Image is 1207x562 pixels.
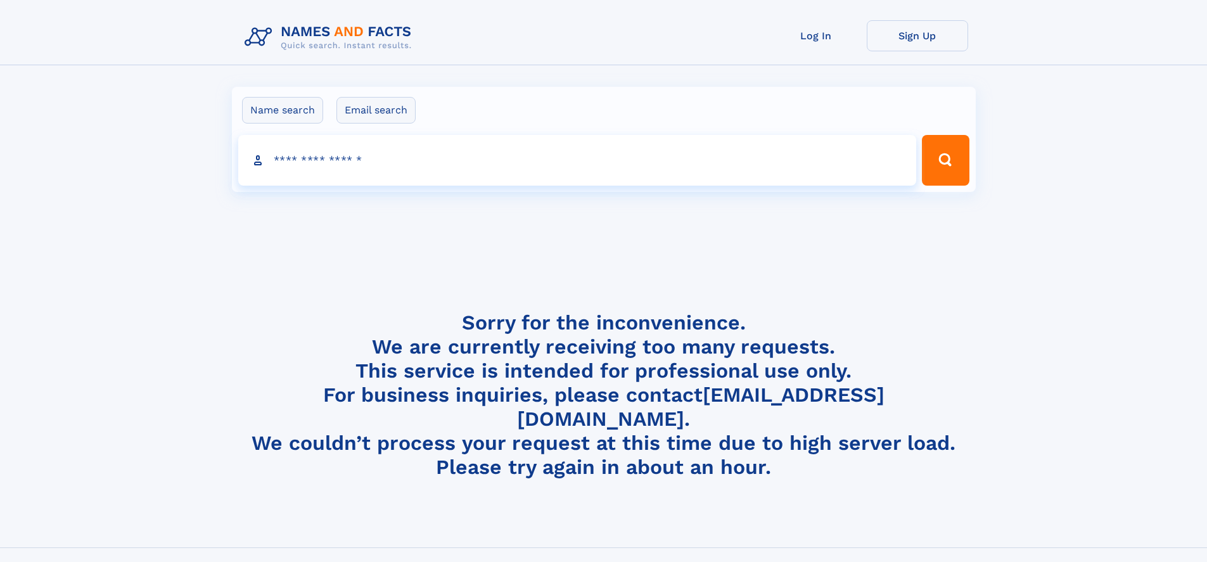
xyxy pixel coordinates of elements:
[238,135,917,186] input: search input
[239,20,422,54] img: Logo Names and Facts
[336,97,416,124] label: Email search
[239,310,968,480] h4: Sorry for the inconvenience. We are currently receiving too many requests. This service is intend...
[242,97,323,124] label: Name search
[867,20,968,51] a: Sign Up
[517,383,884,431] a: [EMAIL_ADDRESS][DOMAIN_NAME]
[922,135,969,186] button: Search Button
[765,20,867,51] a: Log In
